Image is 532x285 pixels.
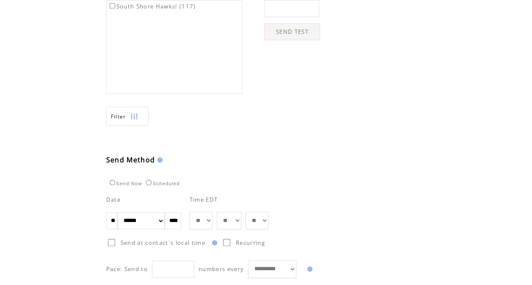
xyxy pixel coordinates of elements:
[144,181,180,186] label: Scheduled
[110,3,115,8] input: South Shore Hawks! (117)
[108,181,142,186] label: Send Now
[108,3,196,10] label: South Shore Hawks! (117)
[198,265,244,273] span: numbers every
[264,23,320,40] a: SEND TEST
[111,113,126,120] span: Show filters
[305,266,312,271] img: help.gif
[106,196,121,203] span: Date
[130,107,138,126] img: filters.png
[155,157,163,162] img: help.gif
[146,180,152,185] input: Scheduled
[236,239,265,247] span: Recurring
[106,155,155,164] span: Send Method
[190,196,218,203] span: Time EDT
[110,180,115,185] input: Send Now
[121,239,205,247] span: Send at contact`s local time
[106,107,149,126] a: Filter
[106,265,148,273] span: Pace: Send to
[209,240,217,245] img: help.gif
